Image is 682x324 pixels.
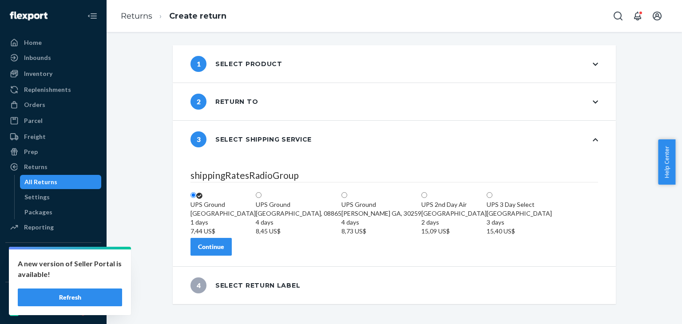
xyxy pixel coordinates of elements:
[5,289,101,304] button: Fast Tags
[5,51,101,65] a: Inbounds
[24,53,51,62] div: Inbounds
[24,223,54,232] div: Reporting
[24,100,45,109] div: Orders
[121,11,152,21] a: Returns
[190,218,256,227] div: 1 days
[5,114,101,128] a: Parcel
[256,227,341,236] div: 8,45 US$
[24,132,46,141] div: Freight
[24,193,50,202] div: Settings
[190,209,256,236] div: [GEOGRAPHIC_DATA]
[341,218,421,227] div: 4 days
[24,208,52,217] div: Packages
[190,200,256,209] div: UPS Ground
[341,209,421,236] div: [PERSON_NAME] GA, 30259
[341,227,421,236] div: 8,73 US$
[5,98,101,112] a: Orders
[190,56,282,72] div: Select product
[190,277,206,293] span: 4
[421,200,487,209] div: UPS 2nd Day Air
[487,209,552,236] div: [GEOGRAPHIC_DATA]
[256,209,341,236] div: [GEOGRAPHIC_DATA], 08865
[5,145,101,159] a: Prep
[341,192,347,198] input: UPS Ground[PERSON_NAME] GA, 302594 days8,73 US$
[190,56,206,72] span: 1
[18,258,122,280] p: A new version of Seller Portal is available!
[609,7,627,25] button: Open Search Box
[24,116,43,125] div: Parcel
[24,162,48,171] div: Returns
[5,130,101,144] a: Freight
[190,131,206,147] span: 3
[190,192,196,198] input: UPS Ground[GEOGRAPHIC_DATA]1 days7,44 US$
[190,227,256,236] div: 7,44 US$
[487,227,552,236] div: 15,40 US$
[20,190,102,204] a: Settings
[24,147,38,156] div: Prep
[629,7,646,25] button: Open notifications
[190,94,258,110] div: Return to
[83,7,101,25] button: Close Navigation
[5,83,101,97] a: Replenishments
[190,169,598,182] legend: shippingRatesRadioGroup
[114,3,234,29] ol: breadcrumbs
[648,7,666,25] button: Open account menu
[487,200,552,209] div: UPS 3 Day Select
[487,192,492,198] input: UPS 3 Day Select[GEOGRAPHIC_DATA]3 days15,40 US$
[487,218,552,227] div: 3 days
[421,227,487,236] div: 15,09 US$
[24,85,71,94] div: Replenishments
[341,200,421,209] div: UPS Ground
[256,192,262,198] input: UPS Ground[GEOGRAPHIC_DATA], 088654 days8,45 US$
[10,12,48,20] img: Flexport logo
[5,250,101,264] button: Integrations
[421,192,427,198] input: UPS 2nd Day Air[GEOGRAPHIC_DATA]2 days15,09 US$
[5,268,101,278] a: Add Integration
[5,220,101,234] a: Reporting
[20,205,102,219] a: Packages
[24,69,52,78] div: Inventory
[190,277,300,293] div: Select return label
[20,175,102,189] a: All Returns
[24,178,57,186] div: All Returns
[169,11,226,21] a: Create return
[18,288,122,306] button: Refresh
[421,218,487,227] div: 2 days
[190,94,206,110] span: 2
[5,36,101,50] a: Home
[5,304,101,319] a: Shopify Fast Tags
[190,131,312,147] div: Select shipping service
[5,160,101,174] a: Returns
[24,38,42,47] div: Home
[190,238,232,256] button: Continue
[5,67,101,81] a: Inventory
[256,200,341,209] div: UPS Ground
[421,209,487,236] div: [GEOGRAPHIC_DATA]
[658,139,675,185] button: Help Center
[198,242,224,251] div: Continue
[256,218,341,227] div: 4 days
